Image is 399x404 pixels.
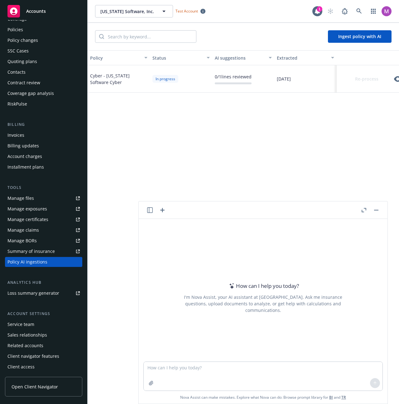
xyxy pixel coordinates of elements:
[175,294,351,313] div: I'm Nova Assist, your AI assistant at [GEOGRAPHIC_DATA]. Ask me insurance questions, upload docum...
[7,341,43,351] div: Related accounts
[95,5,173,17] button: [US_STATE] Software, Inc.
[7,257,47,267] div: Policy AI ingestions
[5,57,82,67] a: Quoting plans
[5,319,82,329] a: Service team
[5,214,82,224] a: Manage certificates
[7,330,47,340] div: Sales relationships
[152,75,178,83] div: In progress
[329,395,333,400] a: BI
[274,50,337,65] button: Extracted
[5,257,82,267] a: Policy AI ingestions
[90,72,147,86] div: Cyber - [US_STATE] Software Cyber
[5,25,82,35] a: Policies
[5,193,82,203] a: Manage files
[5,46,82,56] a: SSC Cases
[324,5,337,17] a: Start snowing
[141,391,385,404] span: Nova Assist can make mistakes. Explore what Nova can do: Browse prompt library for and
[277,55,327,61] div: Extracted
[5,141,82,151] a: Billing updates
[173,8,208,14] span: Test Account
[5,162,82,172] a: Installment plans
[7,67,26,77] div: Contacts
[12,383,58,390] span: Open Client Navigator
[7,141,39,151] div: Billing updates
[7,319,34,329] div: Service team
[7,130,24,140] div: Invoices
[7,204,47,214] div: Manage exposures
[7,236,37,246] div: Manage BORs
[7,46,29,56] div: SSC Cases
[5,78,82,88] a: Contract review
[100,8,154,15] span: [US_STATE] Software, Inc.
[7,225,39,235] div: Manage claims
[5,35,82,45] a: Policy changes
[5,225,82,235] a: Manage claims
[7,214,48,224] div: Manage certificates
[5,67,82,77] a: Contacts
[328,30,392,43] button: Ingest policy with AI
[5,279,82,286] div: Analytics hub
[353,5,365,17] a: Search
[5,88,82,98] a: Coverage gap analysis
[317,6,322,12] div: 1
[7,78,40,88] div: Contract review
[277,76,291,82] span: [DATE]
[26,9,46,14] span: Accounts
[341,395,346,400] a: TR
[7,362,35,372] div: Client access
[5,311,82,317] div: Account settings
[212,50,275,65] button: AI suggestions
[7,288,59,298] div: Loss summary generator
[367,5,380,17] a: Switch app
[7,151,42,161] div: Account charges
[7,88,54,98] div: Coverage gap analysis
[88,50,150,65] button: Policy
[5,288,82,298] a: Loss summary generator
[5,351,82,361] a: Client navigator features
[339,5,351,17] a: Report a Bug
[104,31,196,42] input: Search by keyword...
[5,121,82,128] div: Billing
[7,57,37,67] div: Quoting plans
[5,185,82,191] div: Tools
[7,246,55,256] div: Summary of insurance
[215,73,252,80] div: 0 / 1 lines reviewed
[175,8,198,14] span: Test Account
[5,341,82,351] a: Related accounts
[7,193,34,203] div: Manage files
[90,55,141,61] div: Policy
[215,55,265,61] div: AI suggestions
[150,50,212,65] button: Status
[7,25,23,35] div: Policies
[227,282,299,290] div: How can I help you today?
[5,99,82,109] a: RiskPulse
[5,2,82,20] a: Accounts
[7,35,38,45] div: Policy changes
[5,204,82,214] a: Manage exposures
[5,362,82,372] a: Client access
[7,162,44,172] div: Installment plans
[5,246,82,256] a: Summary of insurance
[5,236,82,246] a: Manage BORs
[5,151,82,161] a: Account charges
[382,6,392,16] img: photo
[5,330,82,340] a: Sales relationships
[5,130,82,140] a: Invoices
[7,351,59,361] div: Client navigator features
[152,55,203,61] div: Status
[99,34,104,39] svg: Search
[7,99,27,109] div: RiskPulse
